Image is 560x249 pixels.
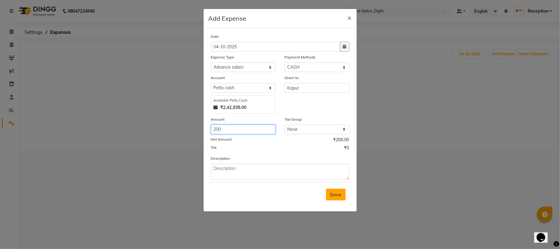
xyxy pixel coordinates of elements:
div: Available Petty Cash [214,98,273,103]
label: Account [211,75,225,81]
label: Date [211,34,219,39]
input: Amount [211,125,276,134]
label: Tax Group [285,117,302,122]
label: Payment Methods [285,54,316,60]
label: Net Amount [211,137,232,142]
strong: ₹2,42,939.00 [220,104,247,111]
label: Given to [285,75,299,81]
h5: Add Expense [209,14,246,23]
input: Given to [285,83,349,93]
button: Close [343,9,357,26]
label: Amount [211,117,225,122]
iframe: chat widget [534,224,554,243]
button: Save [326,189,346,200]
span: Save [330,191,342,198]
label: Tax [211,145,217,150]
label: Expense Type [211,54,234,60]
span: × [348,13,352,22]
label: Description [211,156,230,161]
span: ₹200.00 [333,137,349,145]
span: ₹0 [344,145,349,153]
